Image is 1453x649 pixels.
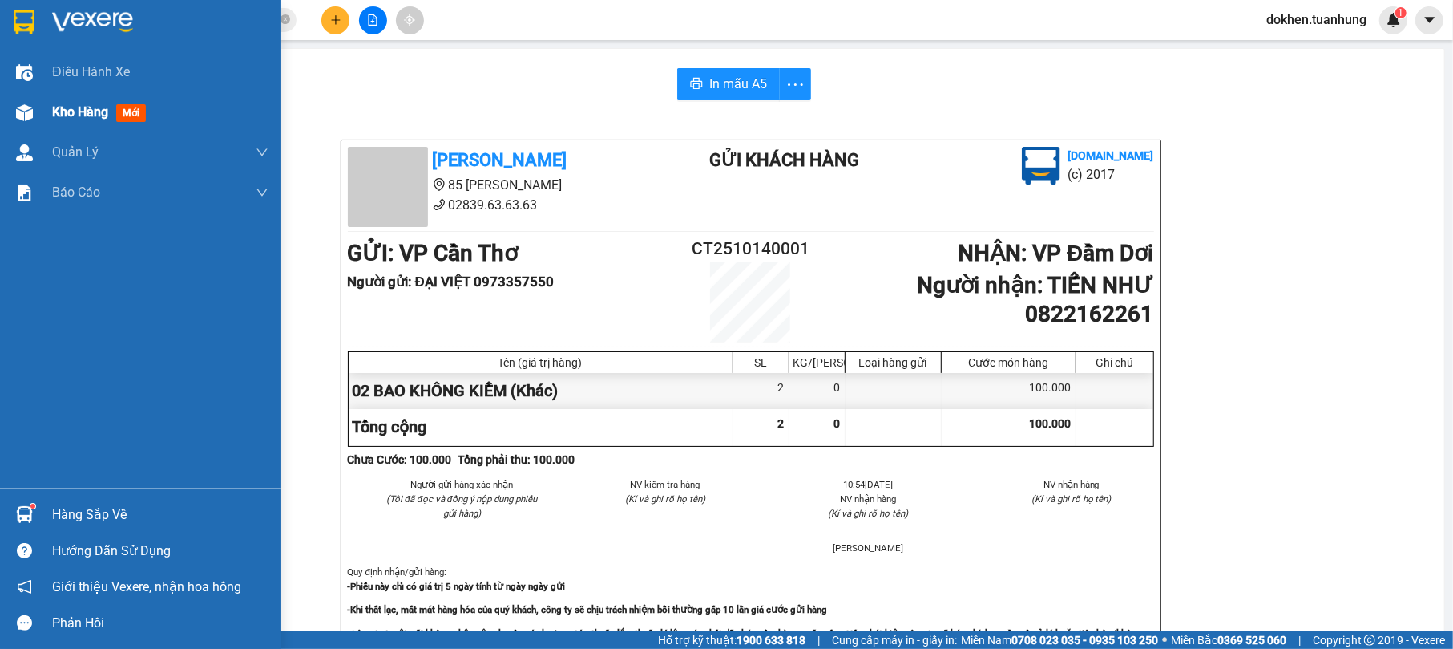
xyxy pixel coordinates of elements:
[1030,417,1072,430] span: 100.000
[1022,147,1060,185] img: logo.jpg
[942,373,1076,409] div: 100.000
[359,6,387,34] button: file-add
[1298,631,1301,649] span: |
[1080,356,1149,369] div: Ghi chú
[348,175,646,195] li: 85 [PERSON_NAME]
[52,182,100,202] span: Báo cáo
[709,74,767,94] span: In mẫu A5
[92,10,227,30] b: [PERSON_NAME]
[396,6,424,34] button: aim
[946,356,1072,369] div: Cước món hàng
[52,104,108,120] span: Kho hàng
[92,59,105,71] span: phone
[828,508,908,519] i: (Kí và ghi rõ họ tên)
[786,477,951,492] li: 10:54[DATE]
[281,14,290,24] span: close-circle
[850,356,937,369] div: Loại hàng gửi
[353,356,729,369] div: Tên (giá trị hàng)
[961,631,1158,649] span: Miền Nam
[16,144,33,161] img: warehouse-icon
[780,75,810,95] span: more
[52,62,130,82] span: Điều hành xe
[348,604,828,615] strong: -Khi thất lạc, mất mát hàng hóa của quý khách, công ty sẽ chịu trách nhiệm bồi thường gấp 10 lần ...
[348,240,519,266] b: GỬI : VP Cần Thơ
[690,77,703,92] span: printer
[52,142,99,162] span: Quản Lý
[281,13,290,28] span: close-circle
[52,503,268,527] div: Hàng sắp về
[7,55,305,75] li: 02839.63.63.63
[834,417,841,430] span: 0
[789,373,846,409] div: 0
[367,14,378,26] span: file-add
[917,272,1153,327] b: Người nhận : TIẾN NHƯ 0822162261
[7,35,305,55] li: 85 [PERSON_NAME]
[256,146,268,159] span: down
[52,611,268,635] div: Phản hồi
[1364,635,1375,646] span: copyright
[30,504,35,509] sup: 1
[1162,637,1167,643] span: ⚪️
[433,178,446,191] span: environment
[353,417,427,436] span: Tổng cộng
[677,68,780,100] button: printerIn mẫu A5
[1171,631,1286,649] span: Miền Bắc
[433,198,446,211] span: phone
[786,492,951,506] li: NV nhận hàng
[404,14,415,26] span: aim
[958,240,1153,266] b: NHẬN : VP Đầm Dơi
[7,100,178,127] b: GỬI : VP Cần Thơ
[1423,13,1437,27] span: caret-down
[1031,493,1112,505] i: (Kí và ghi rõ họ tên)
[658,631,805,649] span: Hỗ trợ kỹ thuật:
[92,39,105,51] span: environment
[1386,13,1401,27] img: icon-new-feature
[348,453,452,466] b: Chưa Cước : 100.000
[1253,10,1379,30] span: dokhen.tuanhung
[348,274,554,290] b: Người gửi : ĐẠI VIỆT 0973357550
[16,104,33,121] img: warehouse-icon
[380,477,545,492] li: Người gửi hàng xác nhận
[625,493,705,505] i: (Kí và ghi rõ họ tên)
[1011,634,1158,647] strong: 0708 023 035 - 0935 103 250
[737,356,785,369] div: SL
[709,150,859,170] b: Gửi khách hàng
[793,356,841,369] div: KG/[PERSON_NAME]
[737,634,805,647] strong: 1900 633 818
[832,631,957,649] span: Cung cấp máy in - giấy in:
[684,236,818,262] h2: CT2510140001
[778,417,785,430] span: 2
[1395,7,1407,18] sup: 1
[321,6,349,34] button: plus
[786,541,951,555] li: [PERSON_NAME]
[52,577,241,597] span: Giới thiệu Vexere, nhận hoa hồng
[583,477,748,492] li: NV kiểm tra hàng
[330,14,341,26] span: plus
[14,10,34,34] img: logo-vxr
[779,68,811,100] button: more
[348,581,566,592] strong: -Phiếu này chỉ có giá trị 5 ngày tính từ ngày ngày gửi
[433,150,567,170] b: [PERSON_NAME]
[1415,6,1443,34] button: caret-down
[16,506,33,523] img: warehouse-icon
[1398,7,1403,18] span: 1
[17,615,32,631] span: message
[256,186,268,199] span: down
[733,373,789,409] div: 2
[1217,634,1286,647] strong: 0369 525 060
[817,631,820,649] span: |
[52,539,268,563] div: Hướng dẫn sử dụng
[16,64,33,81] img: warehouse-icon
[458,453,575,466] b: Tổng phải thu: 100.000
[16,185,33,201] img: solution-icon
[1068,149,1154,162] b: [DOMAIN_NAME]
[386,493,537,519] i: (Tôi đã đọc và đồng ý nộp dung phiếu gửi hàng)
[349,373,733,409] div: 02 BAO KHÔNG KIỂM (Khác)
[17,579,32,594] span: notification
[989,477,1154,492] li: NV nhận hàng
[17,543,32,558] span: question-circle
[1068,164,1154,185] li: (c) 2017
[116,104,146,122] span: mới
[348,195,646,215] li: 02839.63.63.63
